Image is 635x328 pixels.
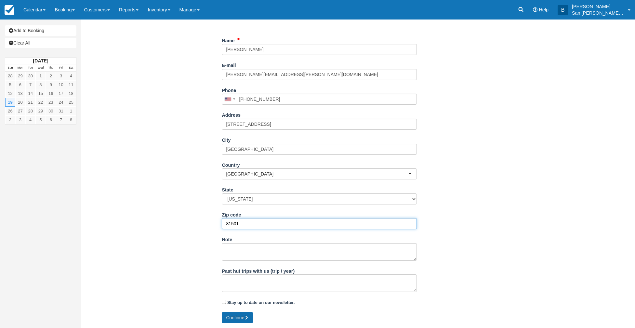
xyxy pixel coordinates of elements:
[56,107,66,115] a: 31
[56,80,66,89] a: 10
[66,98,76,107] a: 25
[5,5,14,15] img: checkfront-main-nav-mini-logo.png
[222,110,241,119] label: Address
[222,85,236,94] label: Phone
[56,72,66,80] a: 3
[33,58,48,63] strong: [DATE]
[46,107,56,115] a: 30
[222,160,240,169] label: Country
[222,312,253,323] button: Continue
[539,7,549,12] span: Help
[222,184,233,193] label: State
[222,60,236,69] label: E-mail
[25,80,35,89] a: 7
[35,115,46,124] a: 5
[46,115,56,124] a: 6
[15,64,25,72] th: Mon
[35,89,46,98] a: 15
[222,35,234,44] label: Name
[25,115,35,124] a: 4
[66,89,76,98] a: 18
[222,168,417,179] button: [GEOGRAPHIC_DATA]
[5,64,15,72] th: Sun
[46,72,56,80] a: 2
[15,89,25,98] a: 13
[5,25,76,36] a: Add to Booking
[46,98,56,107] a: 23
[35,72,46,80] a: 1
[46,89,56,98] a: 16
[5,89,15,98] a: 12
[5,107,15,115] a: 26
[15,115,25,124] a: 3
[222,266,295,275] label: Past hut trips with us (trip / year)
[25,107,35,115] a: 28
[35,98,46,107] a: 22
[46,64,56,72] th: Thu
[66,64,76,72] th: Sat
[222,234,232,243] label: Note
[558,5,568,15] div: B
[226,171,408,177] span: [GEOGRAPHIC_DATA]
[222,135,231,144] label: City
[222,94,237,104] div: United States: +1
[35,107,46,115] a: 29
[25,98,35,107] a: 21
[56,98,66,107] a: 24
[227,300,295,305] strong: Stay up to date on our newsletter.
[25,64,35,72] th: Tue
[5,72,15,80] a: 28
[66,115,76,124] a: 8
[25,72,35,80] a: 30
[533,7,537,12] i: Help
[35,80,46,89] a: 8
[15,98,25,107] a: 20
[56,115,66,124] a: 7
[66,107,76,115] a: 1
[5,98,15,107] a: 19
[5,80,15,89] a: 5
[5,115,15,124] a: 2
[222,300,226,304] input: Stay up to date on our newsletter.
[15,72,25,80] a: 29
[56,64,66,72] th: Fri
[572,3,624,10] p: [PERSON_NAME]
[25,89,35,98] a: 14
[572,10,624,16] p: San [PERSON_NAME] Hut Systems
[222,209,241,218] label: Zip code
[56,89,66,98] a: 17
[5,38,76,48] a: Clear All
[35,64,46,72] th: Wed
[66,72,76,80] a: 4
[66,80,76,89] a: 11
[46,80,56,89] a: 9
[15,107,25,115] a: 27
[15,80,25,89] a: 6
